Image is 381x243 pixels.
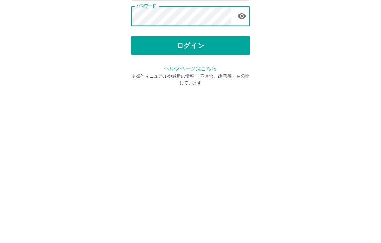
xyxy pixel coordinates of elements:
[166,47,215,61] h2: ログイン
[136,95,156,101] label: パスワード
[131,165,250,178] p: ※操作マニュアルや最新の情報 （不具合、改善等）を公開しています
[164,158,217,163] a: ヘルプページはこちら
[136,69,152,75] label: 社員番号
[131,129,250,147] button: ログイン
